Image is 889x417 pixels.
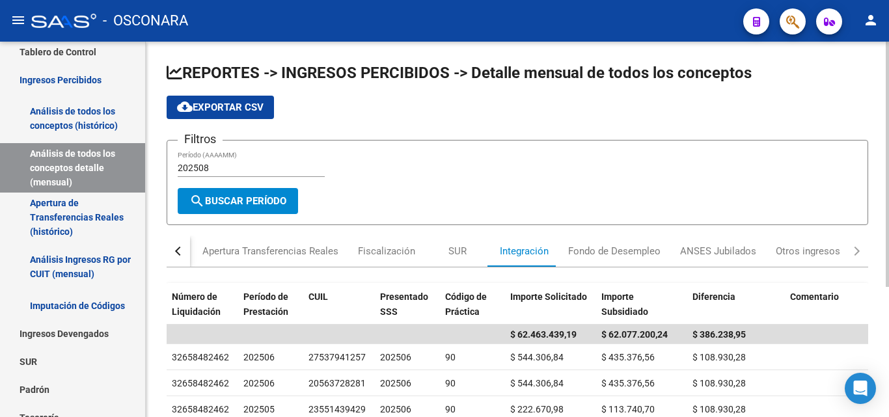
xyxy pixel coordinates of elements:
[189,193,205,209] mat-icon: search
[505,283,596,326] datatable-header-cell: Importe Solicitado
[243,291,288,317] span: Período de Prestación
[445,352,456,362] span: 90
[238,283,303,326] datatable-header-cell: Período de Prestación
[601,329,668,340] span: $ 62.077.200,24
[601,291,648,317] span: Importe Subsidiado
[380,352,411,362] span: 202506
[500,244,549,258] div: Integración
[375,283,440,326] datatable-header-cell: Presentado SSS
[445,378,456,388] span: 90
[601,404,655,414] span: $ 113.740,70
[692,329,746,340] span: $ 386.238,95
[303,283,375,326] datatable-header-cell: CUIL
[845,373,876,404] div: Open Intercom Messenger
[178,188,298,214] button: Buscar Período
[445,291,487,317] span: Código de Práctica
[568,244,661,258] div: Fondo de Desempleo
[243,352,275,362] span: 202506
[510,291,587,302] span: Importe Solicitado
[172,404,229,414] span: 32658482462
[601,378,655,388] span: $ 435.376,56
[680,244,756,258] div: ANSES Jubilados
[243,404,275,414] span: 202505
[172,352,229,362] span: 32658482462
[189,195,286,207] span: Buscar Período
[308,291,328,302] span: CUIL
[380,378,411,388] span: 202506
[692,352,746,362] span: $ 108.930,28
[692,378,746,388] span: $ 108.930,28
[167,283,238,326] datatable-header-cell: Número de Liquidación
[308,402,366,417] div: 23551439429
[776,244,840,258] div: Otros ingresos
[440,283,505,326] datatable-header-cell: Código de Práctica
[177,101,264,113] span: Exportar CSV
[510,404,564,414] span: $ 222.670,98
[692,291,735,302] span: Diferencia
[380,404,411,414] span: 202506
[167,96,274,119] button: Exportar CSV
[358,244,415,258] div: Fiscalización
[510,378,564,388] span: $ 544.306,84
[596,283,687,326] datatable-header-cell: Importe Subsidiado
[172,378,229,388] span: 32658482462
[790,291,839,302] span: Comentario
[863,12,879,28] mat-icon: person
[178,130,223,148] h3: Filtros
[687,283,785,326] datatable-header-cell: Diferencia
[243,378,275,388] span: 202506
[308,350,366,365] div: 27537941257
[445,404,456,414] span: 90
[167,64,752,82] span: REPORTES -> INGRESOS PERCIBIDOS -> Detalle mensual de todos los conceptos
[510,352,564,362] span: $ 544.306,84
[308,376,366,391] div: 20563728281
[172,291,221,317] span: Número de Liquidación
[10,12,26,28] mat-icon: menu
[202,244,338,258] div: Apertura Transferencias Reales
[601,352,655,362] span: $ 435.376,56
[692,404,746,414] span: $ 108.930,28
[448,244,467,258] div: SUR
[177,99,193,114] mat-icon: cloud_download
[510,329,577,340] span: $ 62.463.439,19
[785,283,882,326] datatable-header-cell: Comentario
[380,291,428,317] span: Presentado SSS
[103,7,188,35] span: - OSCONARA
